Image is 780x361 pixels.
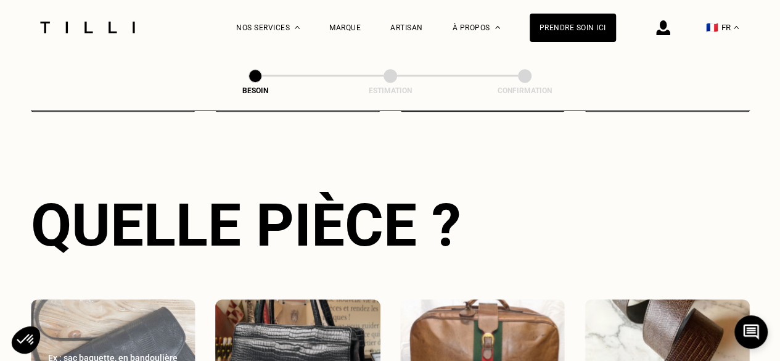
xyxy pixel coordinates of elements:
[194,86,317,95] div: Besoin
[329,86,452,95] div: Estimation
[463,86,586,95] div: Confirmation
[495,26,500,29] img: Menu déroulant à propos
[390,23,423,32] a: Artisan
[36,22,139,33] img: Logo du service de couturière Tilli
[31,191,750,260] div: Quelle pièce ?
[656,20,670,35] img: icône connexion
[295,26,300,29] img: Menu déroulant
[734,26,739,29] img: menu déroulant
[329,23,361,32] a: Marque
[706,22,718,33] span: 🇫🇷
[530,14,616,42] a: Prendre soin ici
